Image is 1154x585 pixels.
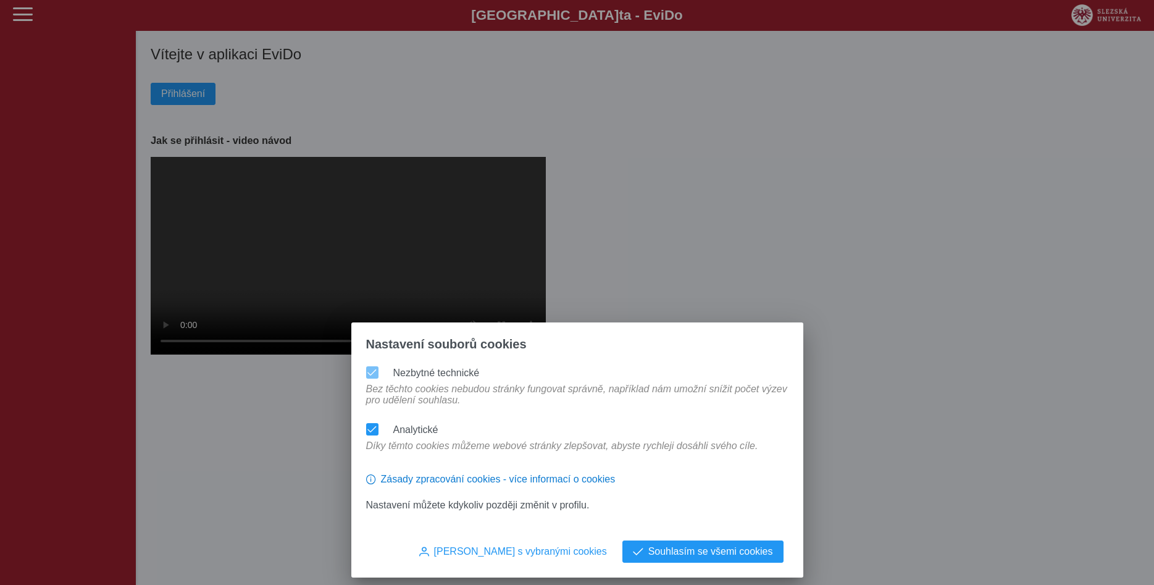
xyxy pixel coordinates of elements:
p: Nastavení můžete kdykoliv později změnit v profilu. [366,500,788,511]
button: Souhlasím se všemi cookies [622,541,784,563]
button: [PERSON_NAME] s vybranými cookies [409,541,617,563]
span: [PERSON_NAME] s vybranými cookies [434,546,607,557]
span: Zásady zpracování cookies - více informací o cookies [381,474,616,485]
span: Nastavení souborů cookies [366,337,527,351]
div: Díky těmto cookies můžeme webové stránky zlepšovat, abyste rychleji dosáhli svého cíle. [361,440,763,464]
button: Zásady zpracování cookies - více informací o cookies [366,469,616,490]
label: Analytické [393,424,438,435]
a: Zásady zpracování cookies - více informací o cookies [366,479,616,489]
label: Nezbytné technické [393,368,480,378]
span: Souhlasím se všemi cookies [648,546,773,557]
div: Bez těchto cookies nebudou stránky fungovat správně, například nám umožní snížit počet výzev pro ... [361,384,793,418]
